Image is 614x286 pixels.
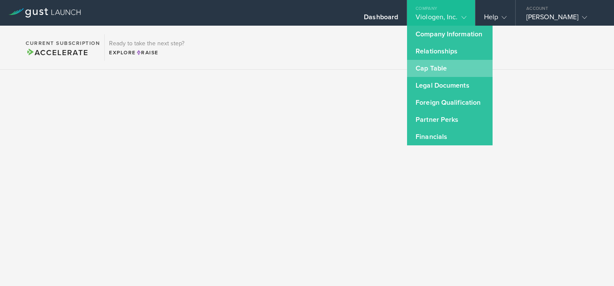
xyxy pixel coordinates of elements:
[26,48,88,57] span: Accelerate
[416,13,466,26] div: Viologen, Inc.
[109,49,184,56] div: Explore
[571,245,614,286] iframe: Chat Widget
[364,13,398,26] div: Dashboard
[484,13,507,26] div: Help
[104,34,189,61] div: Ready to take the next step?ExploreRaise
[26,41,100,46] h2: Current Subscription
[526,13,599,26] div: [PERSON_NAME]
[109,41,184,47] h3: Ready to take the next step?
[136,50,159,56] span: Raise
